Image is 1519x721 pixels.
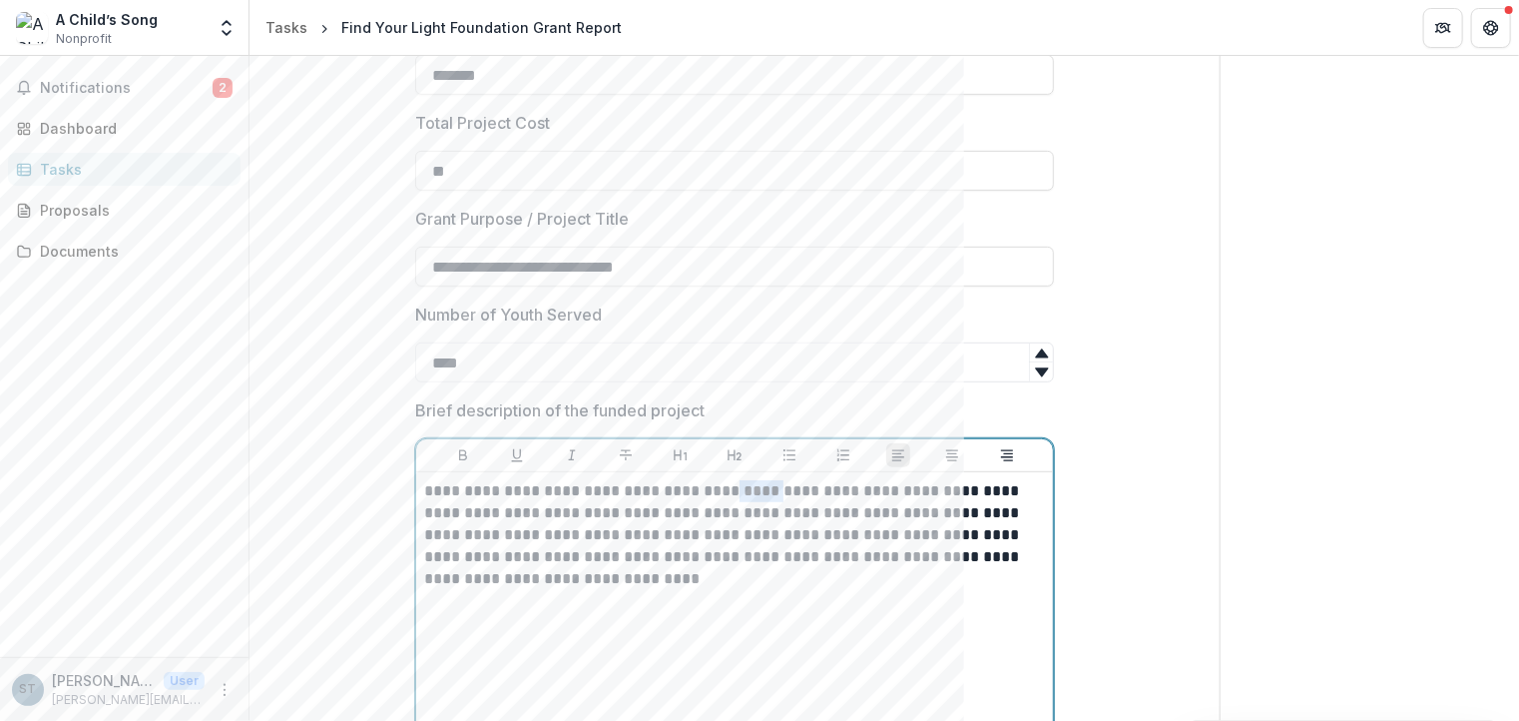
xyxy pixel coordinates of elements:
p: Grant Purpose / Project Title [415,207,629,231]
p: Brief description of the funded project [415,398,705,422]
div: Tasks [40,159,225,180]
p: [PERSON_NAME] [52,670,156,691]
p: User [164,672,205,690]
button: Italicize [560,443,584,467]
div: Documents [40,241,225,262]
div: A Child’s Song [56,9,158,30]
button: Heading 1 [669,443,693,467]
p: [PERSON_NAME][EMAIL_ADDRESS][DOMAIN_NAME] [52,691,205,709]
p: Number of Youth Served [415,303,602,327]
button: Bold [451,443,475,467]
div: Dashboard [40,118,225,139]
button: Strike [614,443,638,467]
a: Tasks [8,153,241,186]
button: Align Right [995,443,1019,467]
button: Bullet List [777,443,801,467]
div: Find Your Light Foundation Grant Report [341,17,622,38]
button: Get Help [1471,8,1511,48]
span: 2 [213,78,233,98]
div: Proposals [40,200,225,221]
nav: breadcrumb [257,13,630,42]
img: A Child’s Song [16,12,48,44]
div: Tasks [265,17,307,38]
button: Align Left [886,443,910,467]
button: More [213,678,237,702]
button: Partners [1423,8,1463,48]
a: Documents [8,235,241,268]
button: Open entity switcher [213,8,241,48]
span: Nonprofit [56,30,112,48]
button: Ordered List [831,443,855,467]
span: Notifications [40,80,213,97]
a: Proposals [8,194,241,227]
a: Dashboard [8,112,241,145]
button: Heading 2 [723,443,747,467]
button: Notifications2 [8,72,241,104]
a: Tasks [257,13,315,42]
div: Sandy Taylor [20,683,37,696]
p: Total Project Cost [415,111,550,135]
button: Align Center [940,443,964,467]
button: Underline [505,443,529,467]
